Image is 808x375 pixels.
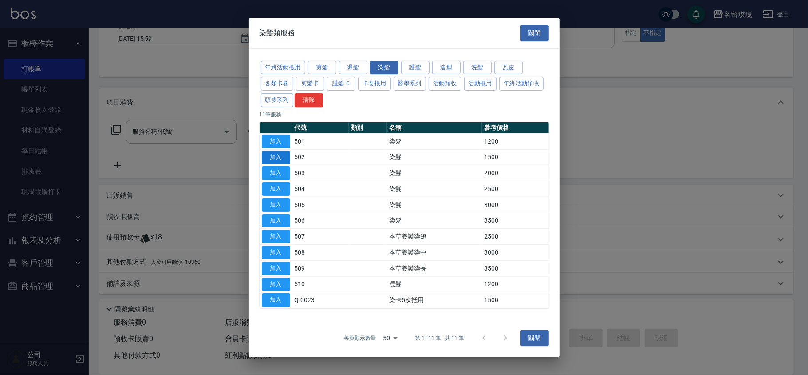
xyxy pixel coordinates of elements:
td: 染髮 [387,213,482,229]
button: 關閉 [520,330,549,347]
td: 1500 [482,149,548,165]
button: 加入 [262,277,290,291]
td: 漂髮 [387,276,482,292]
td: 本草養護染中 [387,244,482,260]
td: 染髮 [387,165,482,181]
button: 加入 [262,150,290,164]
button: 加入 [262,182,290,196]
button: 頭皮系列 [261,93,294,107]
th: 類別 [349,122,387,134]
td: 501 [292,133,349,149]
td: 3500 [482,213,548,229]
td: 506 [292,213,349,229]
button: 卡卷抵用 [358,77,391,91]
button: 活動預收 [429,77,461,91]
td: 染髮 [387,133,482,149]
button: 剪髮 [308,60,336,74]
button: 加入 [262,246,290,259]
th: 代號 [292,122,349,134]
button: 年終活動預收 [499,77,544,91]
button: 醫學系列 [394,77,426,91]
td: 本草養護染長 [387,260,482,276]
p: 每頁顯示數量 [344,334,376,342]
button: 各類卡卷 [261,77,294,91]
button: 剪髮卡 [296,77,324,91]
td: Q-0023 [292,292,349,308]
td: 染髮 [387,197,482,213]
button: 加入 [262,166,290,180]
button: 加入 [262,230,290,243]
td: 1200 [482,276,548,292]
button: 關閉 [520,25,549,41]
td: 3000 [482,197,548,213]
p: 第 1–11 筆 共 11 筆 [415,334,464,342]
td: 3000 [482,244,548,260]
td: 3500 [482,260,548,276]
button: 加入 [262,135,290,148]
td: 504 [292,181,349,197]
span: 染髮類服務 [260,28,295,37]
td: 本草養護染短 [387,229,482,245]
td: 2500 [482,229,548,245]
button: 年終活動抵用 [261,60,305,74]
button: 清除 [295,93,323,107]
button: 加入 [262,262,290,275]
th: 名稱 [387,122,482,134]
button: 活動抵用 [464,77,497,91]
button: 護髮卡 [327,77,355,91]
td: 508 [292,244,349,260]
div: 50 [379,326,401,350]
th: 參考價格 [482,122,548,134]
button: 染髮 [370,60,398,74]
button: 加入 [262,214,290,227]
td: 染卡5次抵用 [387,292,482,308]
button: 洗髮 [463,60,492,74]
td: 1500 [482,292,548,308]
button: 加入 [262,198,290,212]
button: 造型 [432,60,461,74]
td: 503 [292,165,349,181]
td: 染髮 [387,181,482,197]
td: 2000 [482,165,548,181]
button: 燙髮 [339,60,367,74]
td: 染髮 [387,149,482,165]
td: 509 [292,260,349,276]
td: 2500 [482,181,548,197]
td: 1200 [482,133,548,149]
button: 護髮 [401,60,430,74]
td: 510 [292,276,349,292]
p: 11 筆服務 [260,111,549,119]
button: 加入 [262,293,290,307]
button: 瓦皮 [494,60,523,74]
td: 507 [292,229,349,245]
td: 505 [292,197,349,213]
td: 502 [292,149,349,165]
